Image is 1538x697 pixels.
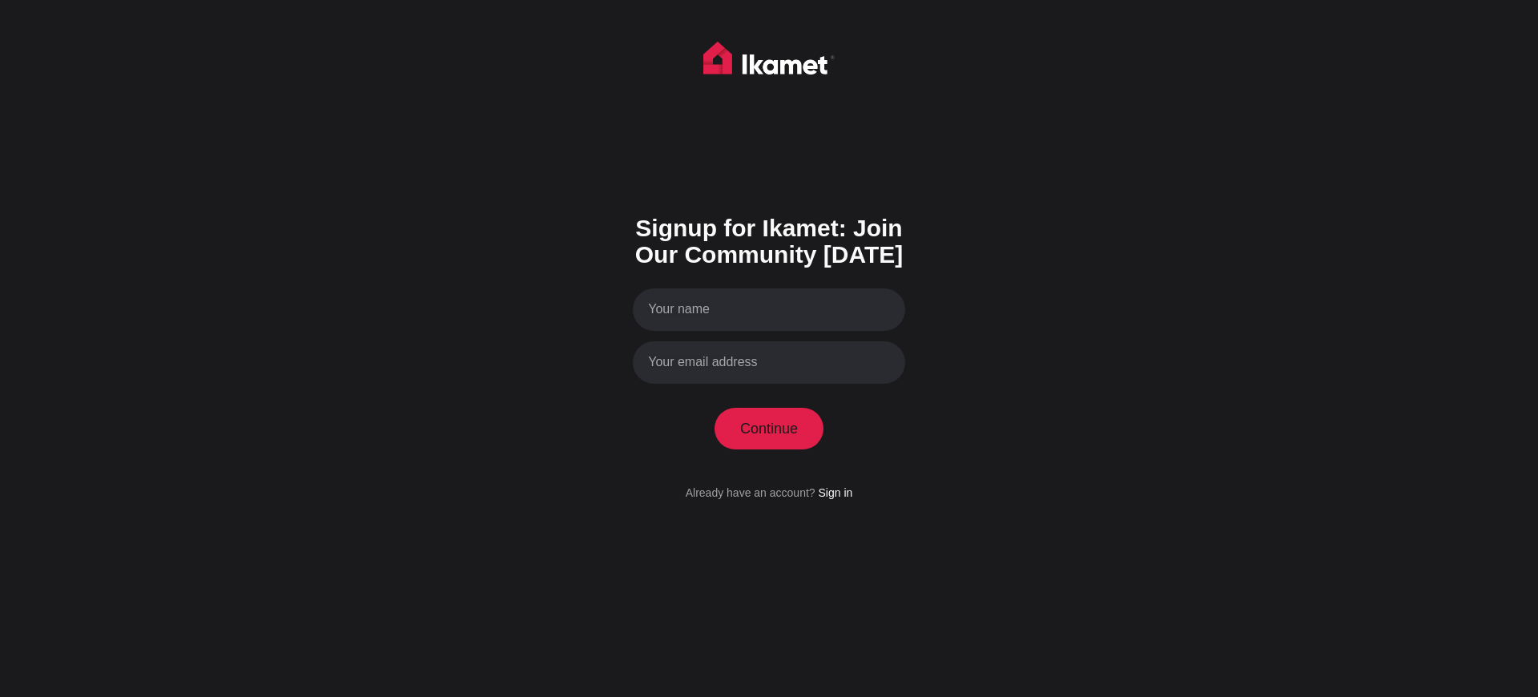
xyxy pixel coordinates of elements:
img: Ikamet home [703,42,835,82]
a: Sign in [818,486,852,499]
input: Your email address [633,341,905,384]
span: Already have an account? [686,486,815,499]
input: Your name [633,288,905,331]
button: Continue [715,408,824,449]
h1: Signup for Ikamet: Join Our Community [DATE] [633,215,905,268]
